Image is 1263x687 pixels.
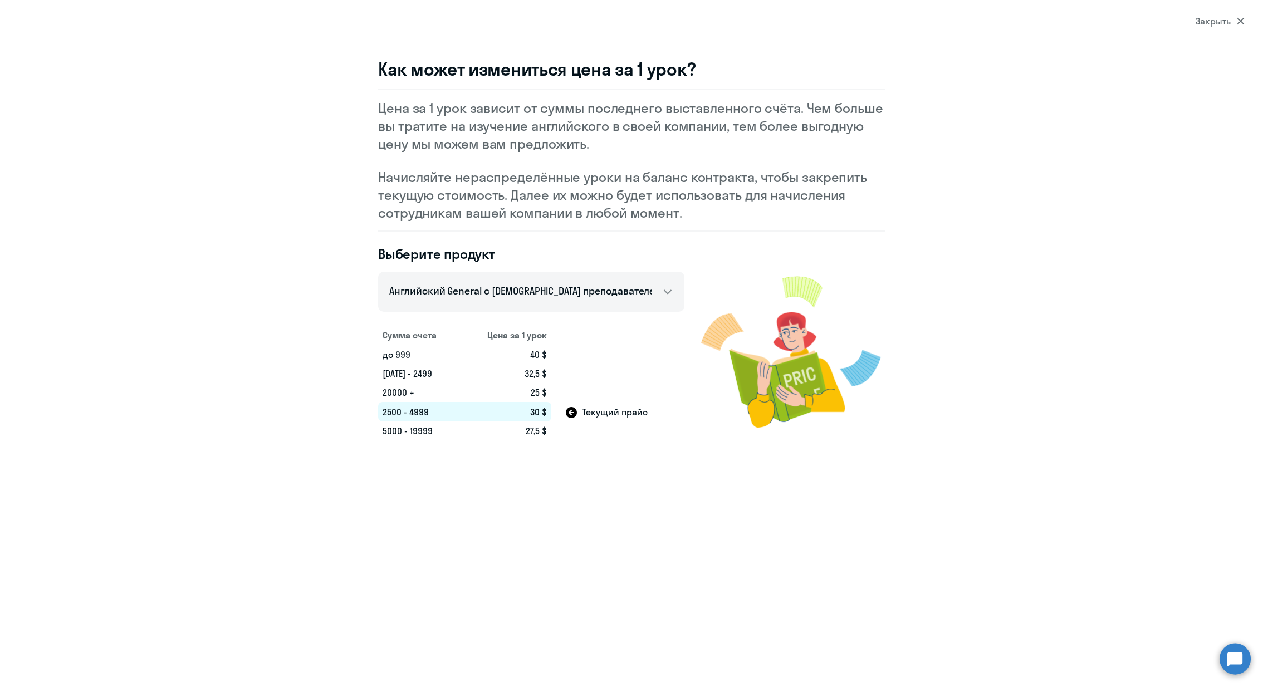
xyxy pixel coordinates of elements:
td: 25 $ [461,383,551,402]
td: 40 $ [461,345,551,364]
img: modal-image.png [701,263,885,440]
th: Сумма счета [378,325,461,345]
td: 20000 + [378,383,461,402]
div: Закрыть [1196,14,1245,28]
td: 30 $ [461,402,551,421]
td: 2500 - 4999 [378,402,461,421]
td: 27,5 $ [461,421,551,440]
h3: Как может измениться цена за 1 урок? [378,58,885,80]
td: 32,5 $ [461,364,551,383]
p: Начисляйте нераспределённые уроки на баланс контракта, чтобы закрепить текущую стоимость. Далее и... [378,168,885,222]
h4: Выберите продукт [378,245,684,263]
p: Цена за 1 урок зависит от суммы последнего выставленного счёта. Чем больше вы тратите на изучение... [378,99,885,153]
th: Цена за 1 урок [461,325,551,345]
td: 5000 - 19999 [378,421,461,440]
td: [DATE] - 2499 [378,364,461,383]
td: до 999 [378,345,461,364]
td: Текущий прайс [551,402,684,421]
